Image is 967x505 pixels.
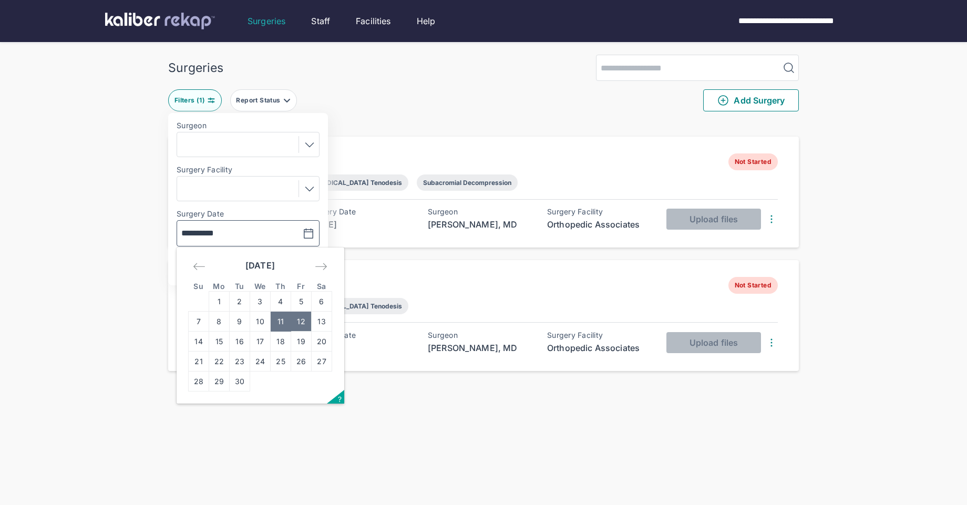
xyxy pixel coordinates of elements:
[235,282,244,291] small: Tu
[271,352,291,372] td: Thursday, September 25, 2025
[428,342,533,354] div: [PERSON_NAME], MD
[291,292,312,312] td: Friday, September 5, 2025
[311,15,330,27] a: Staff
[703,89,799,111] button: Add Surgery
[174,96,207,105] div: Filters ( 1 )
[428,218,533,231] div: [PERSON_NAME], MD
[297,282,305,291] small: Fr
[547,342,652,354] div: Orthopedic Associates
[717,94,785,107] span: Add Surgery
[428,208,533,216] div: Surgeon
[209,292,230,312] td: Monday, September 1, 2025
[213,282,225,291] small: Mo
[308,218,414,231] div: [DATE]
[315,302,402,310] div: [MEDICAL_DATA] Tenodesis
[275,282,285,291] small: Th
[666,209,761,230] button: Upload files
[230,332,250,352] td: Tuesday, September 16, 2025
[250,312,271,332] td: Wednesday, September 10, 2025
[783,61,795,74] img: MagnifyingGlass.1dc66aab.svg
[189,312,209,332] td: Sunday, September 7, 2025
[690,337,738,348] span: Upload files
[271,312,291,332] td: Selected. Thursday, September 11, 2025
[250,352,271,372] td: Wednesday, September 24, 2025
[765,213,778,225] img: DotsThreeVertical.31cb0eda.svg
[728,153,778,170] span: Not Started
[245,260,275,271] strong: [DATE]
[230,89,297,111] button: Report Status
[291,352,312,372] td: Friday, September 26, 2025
[209,312,230,332] td: Monday, September 8, 2025
[230,312,250,332] td: Tuesday, September 9, 2025
[291,312,312,332] td: Friday, September 12, 2025
[236,96,282,105] div: Report Status
[209,372,230,391] td: Monday, September 29, 2025
[177,248,344,404] div: Calendar
[189,372,209,391] td: Sunday, September 28, 2025
[308,208,414,216] div: Surgery Date
[315,179,402,187] div: [MEDICAL_DATA] Tenodesis
[250,292,271,312] td: Wednesday, September 3, 2025
[765,336,778,349] img: DotsThreeVertical.31cb0eda.svg
[254,282,266,291] small: We
[189,352,209,372] td: Sunday, September 21, 2025
[728,277,778,294] span: Not Started
[547,218,652,231] div: Orthopedic Associates
[308,331,414,339] div: Surgery Date
[248,15,285,27] a: Surgeries
[168,120,799,132] div: 2 entries
[189,332,209,352] td: Sunday, September 14, 2025
[105,13,215,29] img: kaliber labs logo
[310,257,332,276] div: Move forward to switch to the next month.
[338,395,342,404] span: ?
[209,332,230,352] td: Monday, September 15, 2025
[168,89,222,111] button: Filters (1)
[327,390,344,404] button: Open the keyboard shortcuts panel.
[291,332,312,352] td: Friday, September 19, 2025
[193,282,203,291] small: Su
[230,372,250,391] td: Tuesday, September 30, 2025
[317,282,326,291] small: Sa
[308,342,414,354] div: [DATE]
[312,292,332,312] td: Saturday, September 6, 2025
[177,121,320,130] label: Surgeon
[356,15,391,27] a: Facilities
[423,179,511,187] div: Subacromial Decompression
[177,210,320,218] label: Surgery Date
[271,292,291,312] td: Thursday, September 4, 2025
[417,15,436,27] a: Help
[717,94,729,107] img: PlusCircleGreen.5fd88d77.svg
[271,332,291,352] td: Thursday, September 18, 2025
[209,352,230,372] td: Monday, September 22, 2025
[230,292,250,312] td: Tuesday, September 2, 2025
[312,332,332,352] td: Saturday, September 20, 2025
[547,331,652,339] div: Surgery Facility
[666,332,761,353] button: Upload files
[207,96,215,105] img: faders-horizontal-teal.edb3eaa8.svg
[547,208,652,216] div: Surgery Facility
[428,331,533,339] div: Surgeon
[283,96,291,105] img: filter-caret-down-grey.b3560631.svg
[177,166,320,174] label: Surgery Facility
[230,352,250,372] td: Tuesday, September 23, 2025
[312,352,332,372] td: Saturday, September 27, 2025
[690,214,738,224] span: Upload files
[250,332,271,352] td: Wednesday, September 17, 2025
[168,60,223,75] div: Surgeries
[312,312,332,332] td: Saturday, September 13, 2025
[188,257,210,276] div: Move backward to switch to the previous month.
